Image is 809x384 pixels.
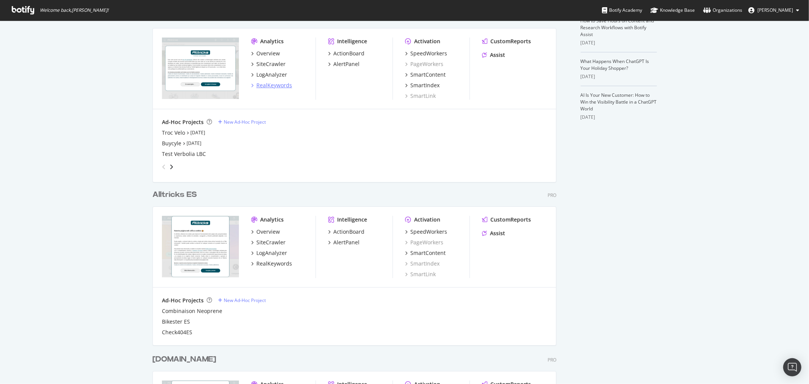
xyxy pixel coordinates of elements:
[328,239,360,246] a: AlertPanel
[256,249,287,257] div: LogAnalyzer
[414,38,440,45] div: Activation
[187,140,201,146] a: [DATE]
[337,216,367,223] div: Intelligence
[251,50,280,57] a: Overview
[152,354,216,365] div: [DOMAIN_NAME]
[337,38,367,45] div: Intelligence
[162,129,185,137] a: Troc Velo
[251,228,280,236] a: Overview
[328,228,364,236] a: ActionBoard
[159,161,169,173] div: angle-left
[482,216,531,223] a: CustomReports
[256,71,287,79] div: LogAnalyzer
[482,230,505,237] a: Assist
[410,71,446,79] div: SmartContent
[190,129,205,136] a: [DATE]
[162,297,204,304] div: Ad-Hoc Projects
[328,60,360,68] a: AlertPanel
[581,92,657,112] a: AI Is Your New Customer: How to Win the Visibility Battle in a ChatGPT World
[581,114,657,121] div: [DATE]
[405,71,446,79] a: SmartContent
[405,92,436,100] a: SmartLink
[490,51,505,59] div: Assist
[152,189,200,200] a: Alltricks ES
[152,189,197,200] div: Alltricks ES
[405,239,443,246] a: PageWorkers
[152,354,219,365] a: [DOMAIN_NAME]
[162,307,222,315] a: Combinaison Neoprene
[333,50,364,57] div: ActionBoard
[410,249,446,257] div: SmartContent
[251,71,287,79] a: LogAnalyzer
[251,82,292,89] a: RealKeywords
[548,357,556,363] div: Pro
[162,216,239,277] img: alltricks.es
[169,163,174,171] div: angle-right
[162,140,181,147] a: Buycyle
[256,239,286,246] div: SiteCrawler
[333,228,364,236] div: ActionBoard
[581,58,649,71] a: What Happens When ChatGPT Is Your Holiday Shopper?
[256,50,280,57] div: Overview
[410,228,447,236] div: SpeedWorkers
[162,118,204,126] div: Ad-Hoc Projects
[251,60,286,68] a: SiteCrawler
[260,216,284,223] div: Analytics
[405,60,443,68] a: PageWorkers
[251,239,286,246] a: SiteCrawler
[482,38,531,45] a: CustomReports
[224,119,266,125] div: New Ad-Hoc Project
[410,82,440,89] div: SmartIndex
[162,318,190,326] a: Bikester ES
[650,6,695,14] div: Knowledge Base
[405,260,440,268] a: SmartIndex
[757,7,793,13] span: Cousseau Victor
[581,17,654,38] a: How to Save Hours on Content and Research Workflows with Botify Assist
[414,216,440,223] div: Activation
[251,249,287,257] a: LogAnalyzer
[218,119,266,125] a: New Ad-Hoc Project
[218,297,266,304] a: New Ad-Hoc Project
[405,82,440,89] a: SmartIndex
[581,73,657,80] div: [DATE]
[602,6,642,14] div: Botify Academy
[260,38,284,45] div: Analytics
[405,249,446,257] a: SmartContent
[256,82,292,89] div: RealKeywords
[703,6,742,14] div: Organizations
[333,239,360,246] div: AlertPanel
[162,329,192,336] a: Check404ES
[405,50,447,57] a: SpeedWorkers
[490,230,505,237] div: Assist
[224,297,266,304] div: New Ad-Hoc Project
[256,228,280,236] div: Overview
[162,38,239,99] img: alltricks.fr
[251,260,292,268] a: RealKeywords
[490,216,531,223] div: CustomReports
[256,260,292,268] div: RealKeywords
[482,51,505,59] a: Assist
[405,228,447,236] a: SpeedWorkers
[405,271,436,278] a: SmartLink
[410,50,447,57] div: SpeedWorkers
[490,38,531,45] div: CustomReports
[581,39,657,46] div: [DATE]
[256,60,286,68] div: SiteCrawler
[162,150,206,158] a: Test Verbolia LBC
[333,60,360,68] div: AlertPanel
[742,4,805,16] button: [PERSON_NAME]
[40,7,108,13] span: Welcome back, [PERSON_NAME] !
[328,50,364,57] a: ActionBoard
[783,358,801,376] div: Open Intercom Messenger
